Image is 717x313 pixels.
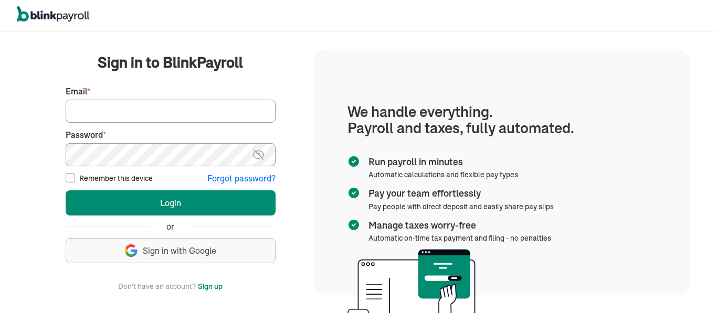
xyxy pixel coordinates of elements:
[98,52,243,73] span: Sign in to BlinkPayroll
[347,187,360,199] img: checkmark
[368,202,554,211] span: Pay people with direct deposit and easily share pay slips
[252,148,265,161] img: eye
[368,219,547,232] span: Manage taxes worry-free
[166,221,174,233] span: or
[118,280,196,293] span: Don't have an account?
[66,238,276,263] button: Sign in with Google
[17,6,89,22] img: logo
[207,172,276,185] button: Forgot password?
[368,170,518,179] span: Automatic calculations and flexible pay types
[125,244,138,257] img: google
[143,245,216,257] span: Sign in with Google
[66,129,276,141] label: Password
[347,219,360,231] img: checkmark
[368,233,551,243] span: Automatic on-time tax payment and filing - no penalties
[66,85,276,98] label: Email
[368,187,550,200] span: Pay your team effortlessly
[368,155,514,169] span: Run payroll in minutes
[347,104,656,136] h1: We handle everything. Payroll and taxes, fully automated.
[66,100,276,123] input: Your email address
[198,280,223,293] button: Sign up
[66,190,276,215] button: Login
[79,173,153,184] label: Remember this device
[347,155,360,168] img: checkmark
